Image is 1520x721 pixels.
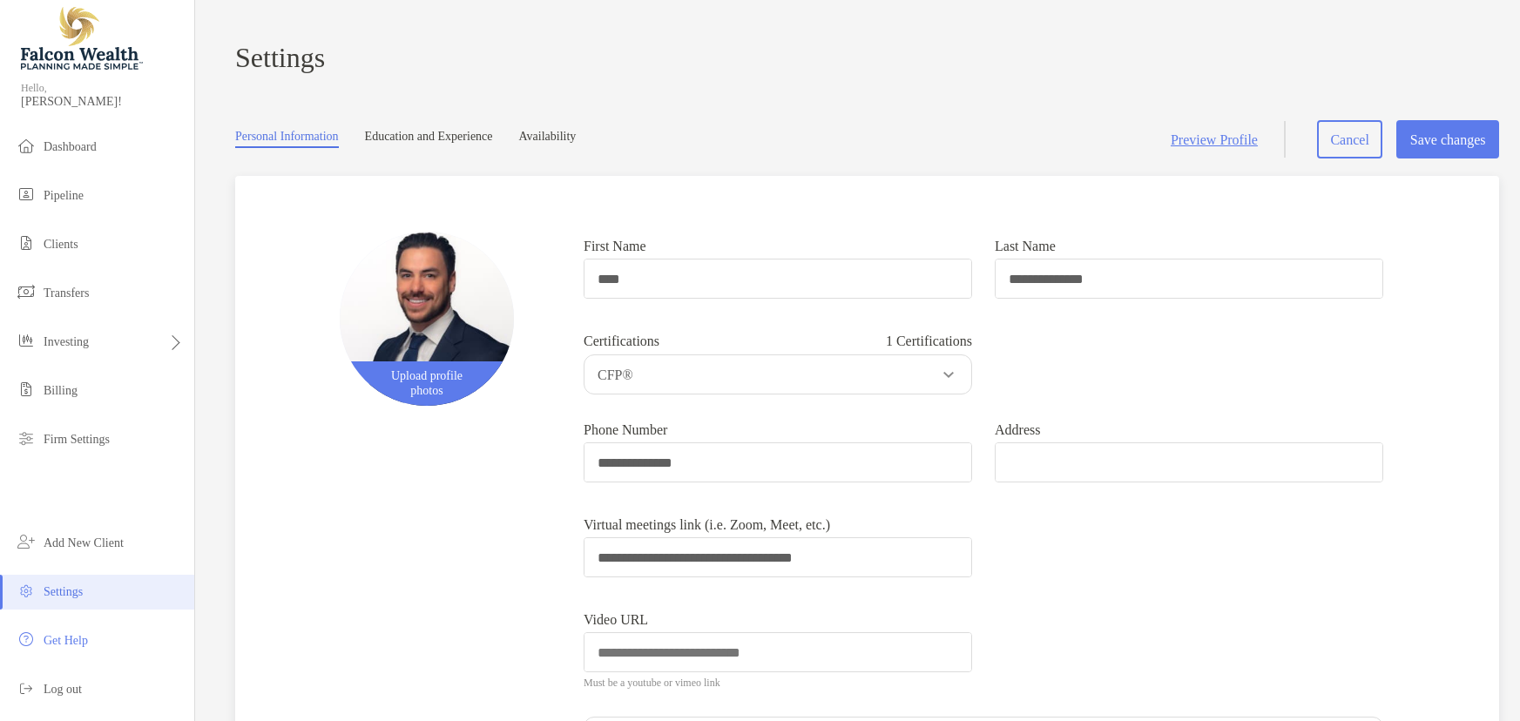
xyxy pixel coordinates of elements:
label: Address [995,422,1040,437]
img: pipeline icon [16,184,37,205]
img: billing icon [16,379,37,400]
button: Cancel [1317,120,1382,158]
p: CFP® [589,364,976,386]
div: Must be a youtube or vimeo link [584,677,720,689]
img: get-help icon [16,629,37,650]
span: Get Help [44,634,88,647]
a: Education and Experience [365,130,493,148]
img: transfers icon [16,281,37,302]
img: firm-settings icon [16,428,37,448]
label: Virtual meetings link (i.e. Zoom, Meet, etc.) [584,517,830,532]
span: Dashboard [44,140,97,153]
span: Pipeline [44,189,84,202]
span: Firm Settings [44,433,110,446]
label: Phone Number [584,422,667,437]
label: Video URL [584,612,648,627]
img: logout icon [16,677,37,698]
img: add_new_client icon [16,531,37,552]
img: investing icon [16,330,37,351]
a: Preview Profile [1171,131,1258,148]
span: Settings [44,585,83,598]
label: Last Name [995,239,1056,253]
button: Save changes [1396,120,1499,158]
img: Falcon Wealth Planning Logo [21,7,143,70]
span: Upload profile photos [340,361,514,406]
a: Availability [519,130,577,148]
a: Personal Information [235,130,339,148]
span: Billing [44,384,78,397]
img: dashboard icon [16,135,37,156]
span: [PERSON_NAME]! [21,95,184,109]
img: settings icon [16,580,37,601]
img: Avatar [340,232,514,406]
span: Transfers [44,286,89,300]
h3: Settings [235,42,1499,74]
img: clients icon [16,232,37,253]
span: Investing [44,335,89,348]
span: Log out [44,683,82,696]
div: Certifications [584,334,972,349]
label: First Name [584,239,646,253]
span: 1 Certifications [886,334,972,349]
span: Clients [44,238,78,251]
span: Add New Client [44,536,124,549]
